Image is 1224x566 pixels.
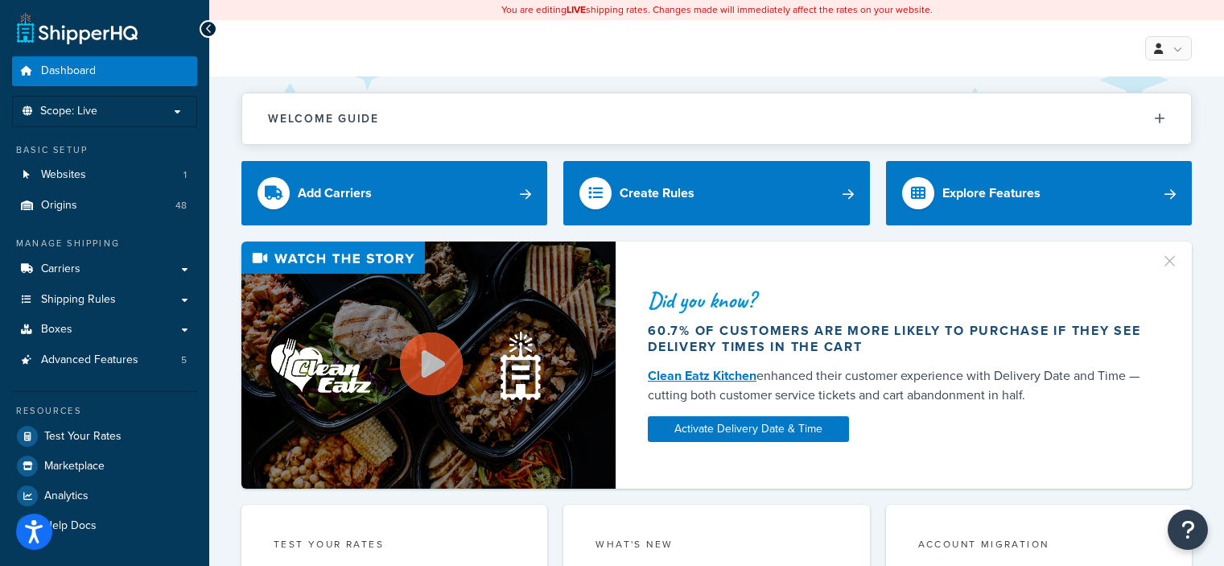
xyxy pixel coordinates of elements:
[648,366,1148,405] div: enhanced their customer experience with Delivery Date and Time — cutting both customer service ti...
[41,64,96,78] span: Dashboard
[183,168,187,182] span: 1
[44,460,105,473] span: Marketplace
[12,422,197,451] a: Test Your Rates
[596,537,837,556] div: What's New
[12,345,197,375] a: Advanced Features5
[241,242,616,489] img: Video thumbnail
[918,537,1160,556] div: Account Migration
[12,452,197,481] a: Marketplace
[1168,510,1208,550] button: Open Resource Center
[12,191,197,221] li: Origins
[181,353,187,367] span: 5
[40,105,97,118] span: Scope: Live
[44,519,97,533] span: Help Docs
[567,2,586,17] b: LIVE
[41,199,77,213] span: Origins
[274,537,515,556] div: Test your rates
[12,160,197,190] a: Websites1
[12,56,197,86] a: Dashboard
[12,191,197,221] a: Origins48
[12,345,197,375] li: Advanced Features
[648,323,1148,355] div: 60.7% of customers are more likely to purchase if they see delivery times in the cart
[620,182,694,205] div: Create Rules
[298,182,372,205] div: Add Carriers
[563,161,869,225] a: Create Rules
[44,430,122,444] span: Test Your Rates
[12,404,197,418] div: Resources
[241,161,547,225] a: Add Carriers
[242,93,1191,144] button: Welcome Guide
[648,289,1148,312] div: Did you know?
[12,143,197,157] div: Basic Setup
[41,293,116,307] span: Shipping Rules
[886,161,1192,225] a: Explore Features
[41,353,138,367] span: Advanced Features
[648,416,849,442] a: Activate Delivery Date & Time
[12,481,197,510] a: Analytics
[44,490,89,503] span: Analytics
[942,182,1041,205] div: Explore Features
[12,285,197,315] a: Shipping Rules
[648,366,756,385] a: Clean Eatz Kitchen
[268,113,379,125] h2: Welcome Guide
[41,168,86,182] span: Websites
[12,254,197,284] a: Carriers
[12,511,197,540] a: Help Docs
[41,323,72,337] span: Boxes
[12,315,197,345] a: Boxes
[175,199,187,213] span: 48
[41,262,80,276] span: Carriers
[12,160,197,190] li: Websites
[12,237,197,250] div: Manage Shipping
